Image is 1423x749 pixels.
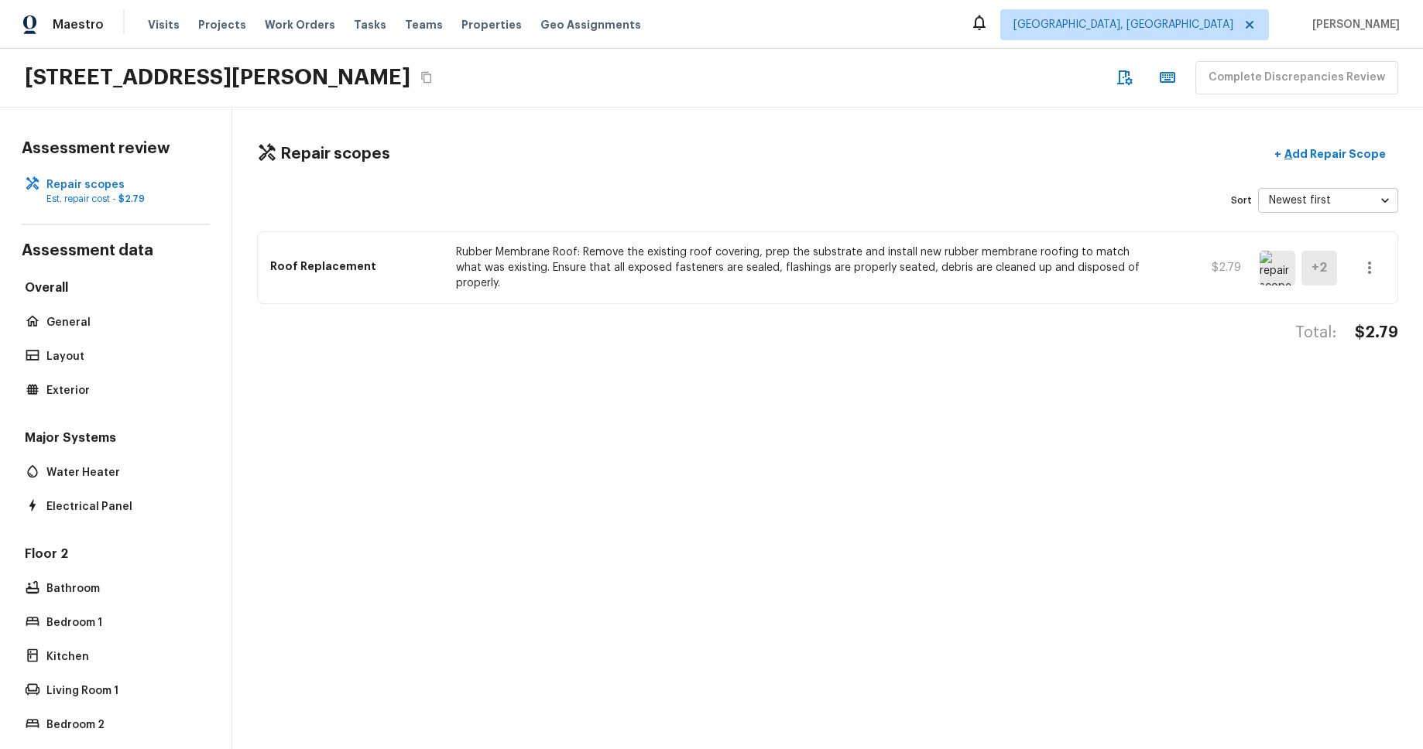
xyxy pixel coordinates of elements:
span: Work Orders [265,17,335,32]
span: Visits [148,17,180,32]
button: +Add Repair Scope [1262,139,1398,170]
h5: + 2 [1312,259,1327,276]
p: Roof Replacement [270,258,437,274]
span: Maestro [53,17,104,32]
span: Projects [198,17,246,32]
span: [GEOGRAPHIC_DATA], [GEOGRAPHIC_DATA] [1013,17,1233,32]
h5: Overall [22,279,210,299]
h4: $2.79 [1355,323,1398,343]
span: Teams [405,17,443,32]
p: Repair scopes [46,177,201,193]
p: Kitchen [46,649,201,665]
p: Bedroom 1 [46,615,201,631]
img: repair scope asset [1260,251,1295,286]
p: Living Room 1 [46,683,201,699]
p: Layout [46,349,201,364]
p: Est. repair cost - [46,193,201,205]
h4: Total: [1295,323,1336,343]
span: $2.79 [118,194,145,203]
h4: Assessment review [22,139,210,159]
h4: Repair scopes [280,144,390,164]
p: General [46,315,201,330]
h5: Floor 2 [22,546,210,566]
p: $2.79 [1171,260,1241,275]
p: Electrical Panel [46,499,201,515]
span: Properties [461,17,522,32]
span: [PERSON_NAME] [1306,17,1400,32]
h4: Assessment data [22,241,210,264]
div: Newest first [1258,180,1398,221]
p: Exterior [46,383,201,398]
h2: [STREET_ADDRESS][PERSON_NAME] [25,63,410,91]
p: Bathroom [46,581,201,597]
p: Sort [1231,194,1252,207]
h5: Major Systems [22,429,210,450]
p: Add Repair Scope [1281,146,1386,162]
p: Rubber Membrane Roof: Remove the existing roof covering, prep the substrate and install new rubbe... [456,245,1153,291]
p: Bedroom 2 [46,717,201,733]
p: Water Heater [46,465,201,481]
span: Tasks [354,19,386,30]
button: Copy Address [417,67,437,87]
span: Geo Assignments [540,17,641,32]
